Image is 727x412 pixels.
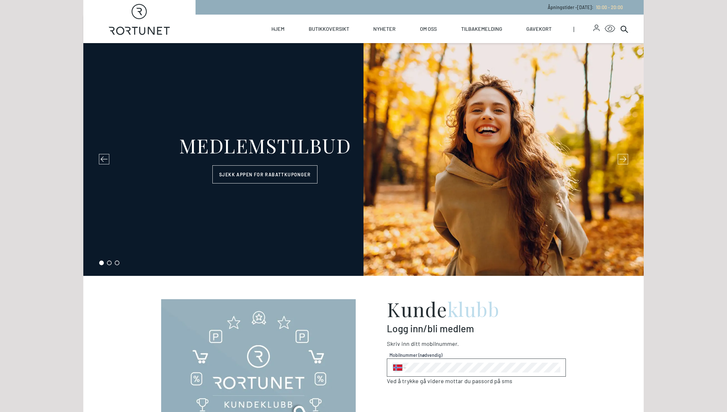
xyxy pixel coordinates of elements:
[387,323,566,334] p: Logg inn/bli medlem
[461,15,502,43] a: Tilbakemelding
[387,299,566,319] h2: Kunde
[526,15,552,43] a: Gavekort
[179,135,351,155] div: MEDLEMSTILBUD
[387,339,566,348] p: Skriv inn ditt
[309,15,349,43] a: Butikkoversikt
[422,340,459,347] span: Mobilnummer .
[212,165,317,183] a: Sjekk appen for rabattkuponger
[605,24,615,34] button: Open Accessibility Menu
[548,4,623,11] p: Åpningstider - [DATE] :
[447,296,500,322] span: klubb
[593,5,623,10] a: 10:00 - 20:00
[373,15,396,43] a: Nyheter
[83,43,644,276] section: carousel-slider
[573,15,593,43] span: |
[389,352,563,359] span: Mobilnummer (nødvendig)
[83,43,644,276] div: slide 1 of 3
[596,5,623,10] span: 10:00 - 20:00
[271,15,284,43] a: Hjem
[420,15,437,43] a: Om oss
[387,377,566,385] p: Ved å trykke gå videre mottar du passord på sms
